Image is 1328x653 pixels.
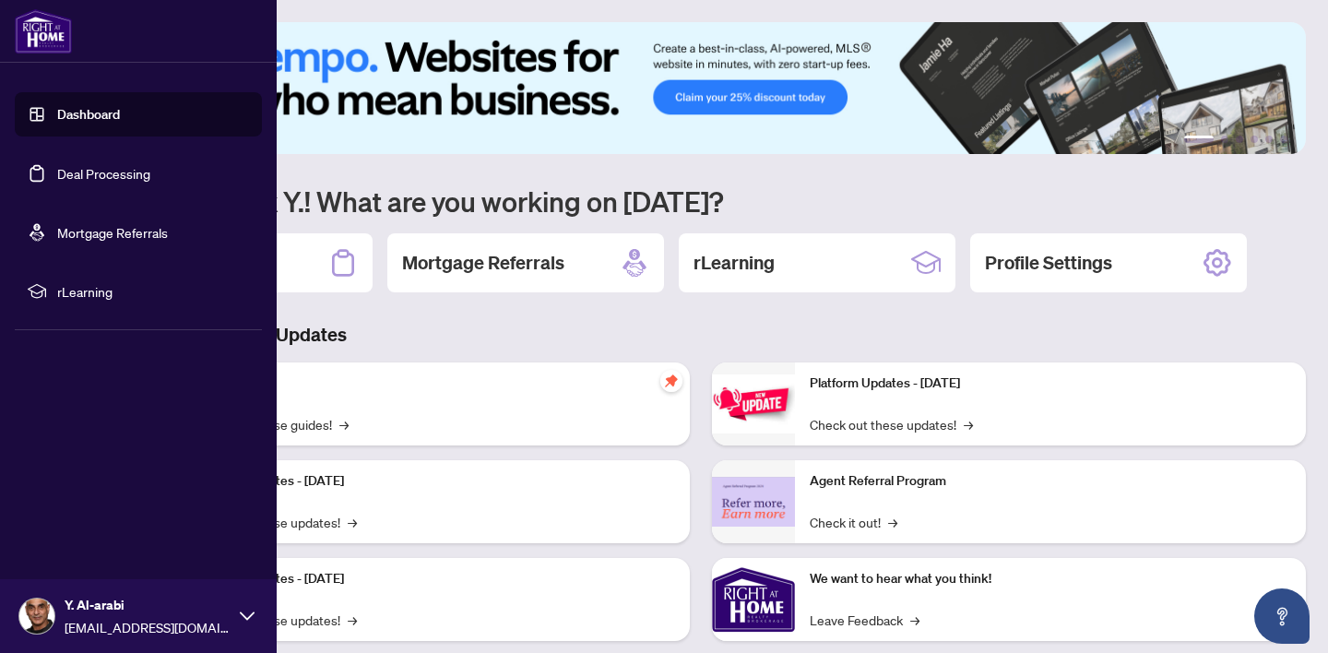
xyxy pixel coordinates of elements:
[57,281,249,302] span: rLearning
[339,414,349,434] span: →
[888,512,897,532] span: →
[810,569,1291,589] p: We want to hear what you think!
[1251,136,1258,143] button: 4
[402,250,564,276] h2: Mortgage Referrals
[96,184,1306,219] h1: Welcome back Y.! What are you working on [DATE]?
[810,471,1291,492] p: Agent Referral Program
[65,595,231,615] span: Y. Al-arabi
[810,610,919,630] a: Leave Feedback→
[810,414,973,434] a: Check out these updates!→
[15,9,72,53] img: logo
[712,477,795,528] img: Agent Referral Program
[348,512,357,532] span: →
[712,558,795,641] img: We want to hear what you think!
[810,374,1291,394] p: Platform Updates - [DATE]
[985,250,1112,276] h2: Profile Settings
[194,569,675,589] p: Platform Updates - [DATE]
[57,106,120,123] a: Dashboard
[1280,136,1287,143] button: 6
[1236,136,1243,143] button: 3
[57,165,150,182] a: Deal Processing
[694,250,775,276] h2: rLearning
[57,224,168,241] a: Mortgage Referrals
[1265,136,1273,143] button: 5
[910,610,919,630] span: →
[964,414,973,434] span: →
[1221,136,1228,143] button: 2
[348,610,357,630] span: →
[810,512,897,532] a: Check it out!→
[96,22,1306,154] img: Slide 0
[660,370,682,392] span: pushpin
[194,471,675,492] p: Platform Updates - [DATE]
[19,599,54,634] img: Profile Icon
[712,374,795,433] img: Platform Updates - June 23, 2025
[65,617,231,637] span: [EMAIL_ADDRESS][DOMAIN_NAME]
[1254,588,1310,644] button: Open asap
[96,322,1306,348] h3: Brokerage & Industry Updates
[1184,136,1214,143] button: 1
[194,374,675,394] p: Self-Help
